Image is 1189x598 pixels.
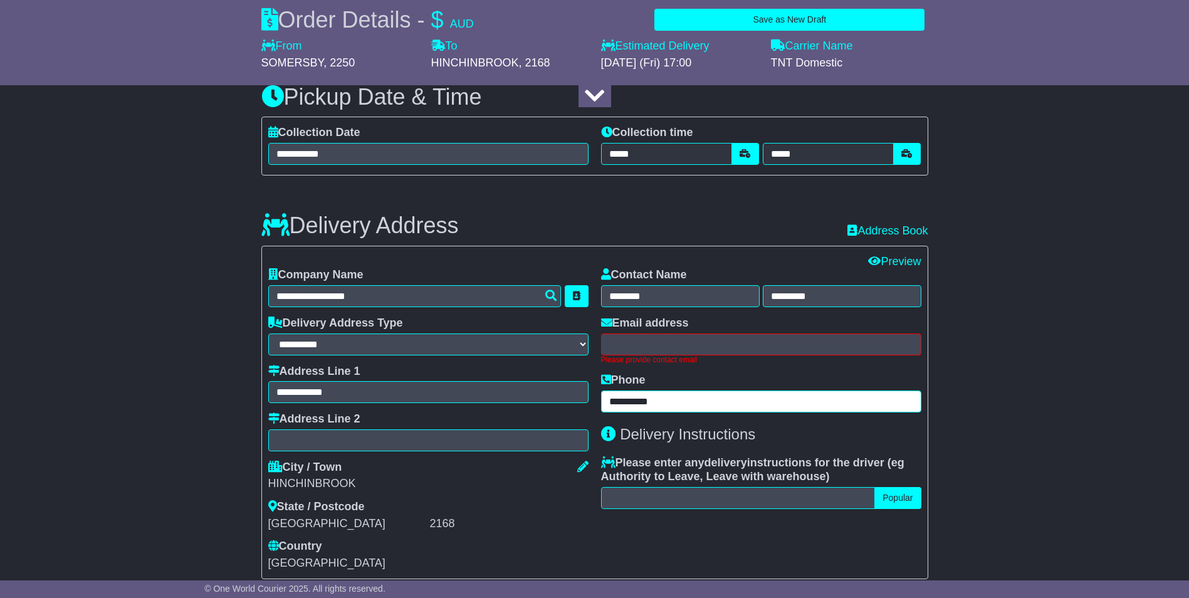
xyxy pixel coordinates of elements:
label: Please enter any instructions for the driver ( ) [601,456,921,483]
label: Estimated Delivery [601,39,758,53]
label: Carrier Name [771,39,853,53]
span: [GEOGRAPHIC_DATA] [268,557,385,569]
h3: Pickup Date & Time [261,85,928,110]
label: Country [268,540,322,553]
button: Popular [874,487,921,509]
div: HINCHINBROOK [268,477,589,491]
div: TNT Domestic [771,56,928,70]
span: Delivery Instructions [620,426,755,443]
label: From [261,39,302,53]
label: Collection time [601,126,693,140]
div: 2168 [430,517,589,531]
label: Company Name [268,268,364,282]
span: AUD [450,18,474,30]
div: [DATE] (Fri) 17:00 [601,56,758,70]
label: Email address [601,317,689,330]
div: Please provide contact email [601,355,921,364]
span: SOMERSBY [261,56,324,69]
label: Delivery Address Type [268,317,403,330]
span: , 2250 [323,56,355,69]
h3: Delivery Address [261,213,459,238]
span: HINCHINBROOK [431,56,519,69]
label: Address Line 2 [268,412,360,426]
label: Collection Date [268,126,360,140]
span: delivery [704,456,747,469]
span: © One World Courier 2025. All rights reserved. [204,584,385,594]
button: Save as New Draft [654,9,924,31]
label: Address Line 1 [268,365,360,379]
span: $ [431,7,444,33]
span: , 2168 [519,56,550,69]
div: [GEOGRAPHIC_DATA] [268,517,427,531]
label: City / Town [268,461,342,475]
label: Phone [601,374,646,387]
label: To [431,39,458,53]
a: Preview [868,255,921,268]
a: Address Book [847,224,928,237]
div: Order Details - [261,6,474,33]
span: eg Authority to Leave, Leave with warehouse [601,456,904,483]
label: Contact Name [601,268,687,282]
label: State / Postcode [268,500,365,514]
